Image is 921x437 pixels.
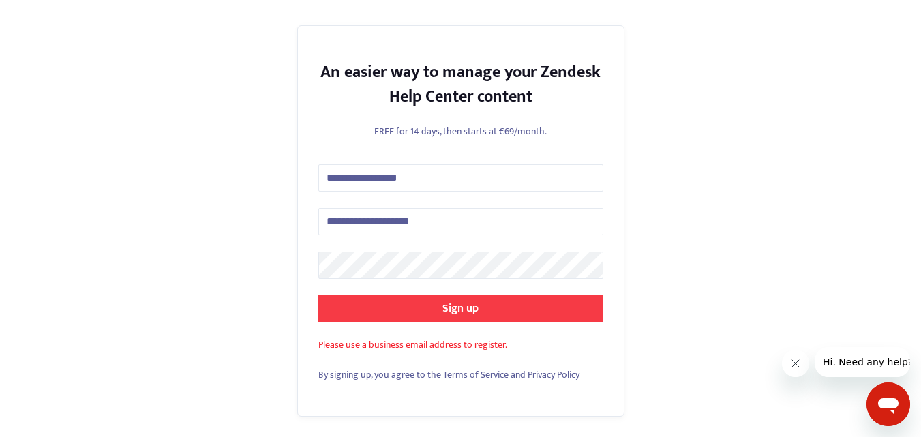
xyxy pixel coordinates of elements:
[318,367,603,382] div: and
[318,295,603,322] button: Sign up
[318,124,603,138] p: FREE for 14 days, then starts at €69/month.
[318,367,441,382] span: By signing up, you agree to the
[442,299,479,318] strong: Sign up
[318,337,507,352] span: Please use a business email address to register.
[443,367,509,382] a: Terms of Service
[782,350,809,377] iframe: Cerrar mensaje
[8,10,98,20] span: Hi. Need any help?
[866,382,910,426] iframe: Botón para iniciar la ventana de mensajería
[320,59,601,110] strong: An easier way to manage your Zendesk Help Center content
[815,347,910,377] iframe: Mensaje de la compañía
[528,367,579,382] a: Privacy Policy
